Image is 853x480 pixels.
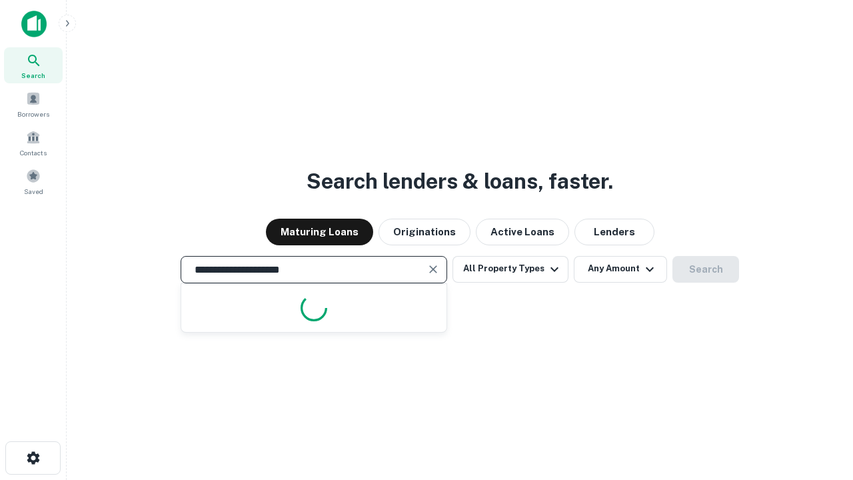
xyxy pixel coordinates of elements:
[4,163,63,199] a: Saved
[424,260,442,279] button: Clear
[4,47,63,83] a: Search
[21,70,45,81] span: Search
[4,86,63,122] a: Borrowers
[307,165,613,197] h3: Search lenders & loans, faster.
[476,219,569,245] button: Active Loans
[266,219,373,245] button: Maturing Loans
[574,256,667,283] button: Any Amount
[21,11,47,37] img: capitalize-icon.png
[4,125,63,161] a: Contacts
[786,373,853,437] iframe: Chat Widget
[20,147,47,158] span: Contacts
[574,219,654,245] button: Lenders
[452,256,568,283] button: All Property Types
[17,109,49,119] span: Borrowers
[24,186,43,197] span: Saved
[379,219,470,245] button: Originations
